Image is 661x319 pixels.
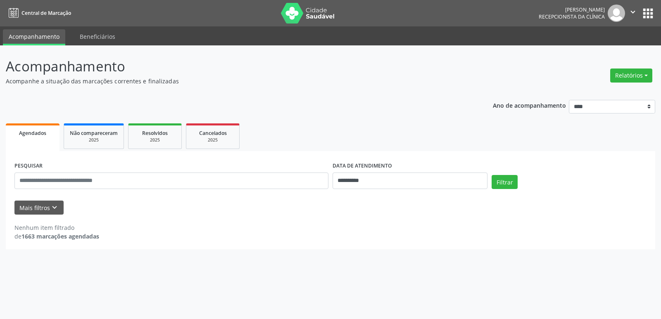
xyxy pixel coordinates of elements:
[134,137,176,143] div: 2025
[539,13,605,20] span: Recepcionista da clínica
[628,7,637,17] i: 
[50,203,59,212] i: keyboard_arrow_down
[14,232,99,241] div: de
[70,137,118,143] div: 2025
[333,160,392,172] label: DATA DE ATENDIMENTO
[641,6,655,21] button: apps
[6,77,460,85] p: Acompanhe a situação das marcações correntes e finalizadas
[142,130,168,137] span: Resolvidos
[3,29,65,45] a: Acompanhamento
[493,100,566,110] p: Ano de acompanhamento
[14,223,99,232] div: Nenhum item filtrado
[492,175,518,189] button: Filtrar
[14,160,43,172] label: PESQUISAR
[539,6,605,13] div: [PERSON_NAME]
[19,130,46,137] span: Agendados
[21,232,99,240] strong: 1663 marcações agendadas
[610,69,652,83] button: Relatórios
[74,29,121,44] a: Beneficiários
[192,137,233,143] div: 2025
[21,9,71,17] span: Central de Marcação
[70,130,118,137] span: Não compareceram
[199,130,227,137] span: Cancelados
[6,56,460,77] p: Acompanhamento
[6,6,71,20] a: Central de Marcação
[608,5,625,22] img: img
[14,201,64,215] button: Mais filtroskeyboard_arrow_down
[625,5,641,22] button: 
